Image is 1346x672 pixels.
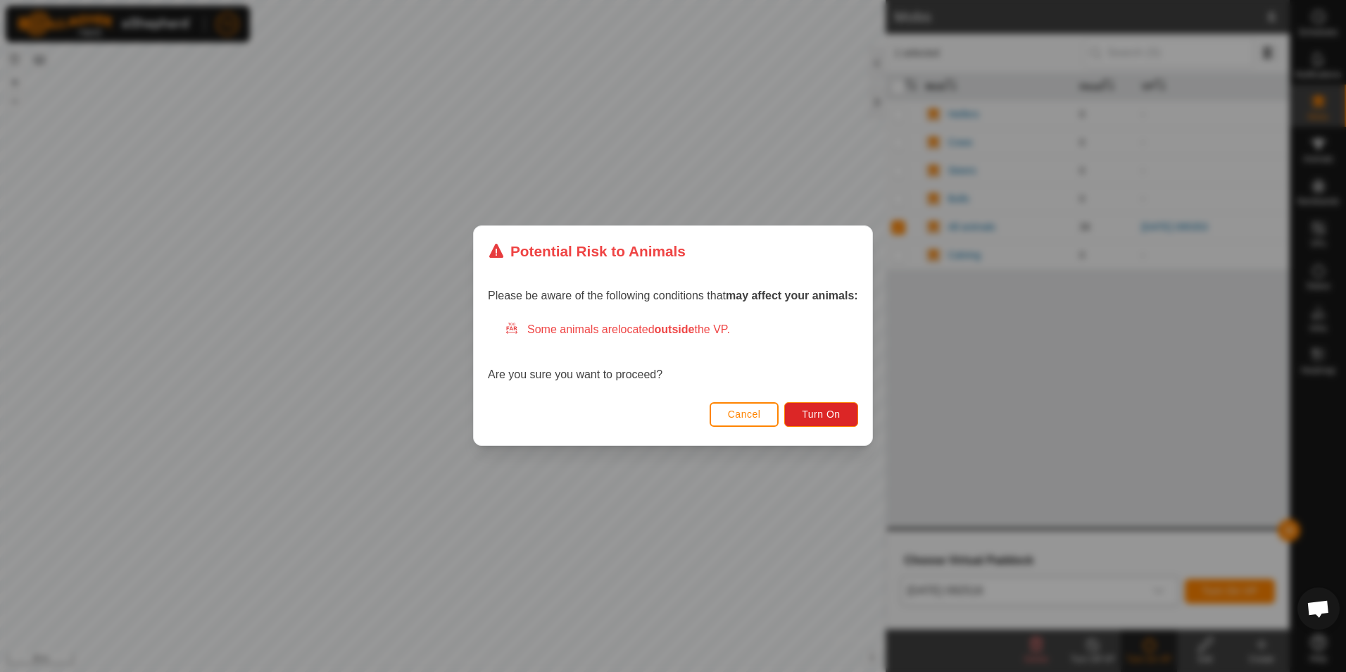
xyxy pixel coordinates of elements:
div: Open chat [1297,587,1340,630]
div: Are you sure you want to proceed? [488,322,858,384]
strong: outside [655,324,695,336]
div: Potential Risk to Animals [488,240,686,262]
span: Please be aware of the following conditions that [488,290,858,302]
span: located the VP. [618,324,730,336]
div: Some animals are [505,322,858,339]
button: Cancel [710,402,779,427]
span: Turn On [803,409,841,421]
button: Turn On [785,402,858,427]
span: Cancel [728,409,761,421]
strong: may affect your animals: [726,290,858,302]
